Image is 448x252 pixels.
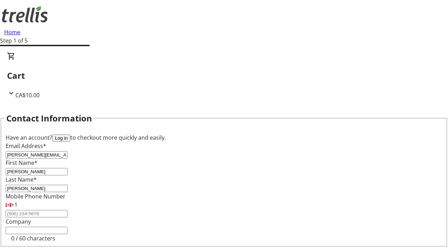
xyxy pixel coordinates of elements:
[6,192,65,200] label: Mobile Phone Number
[6,142,46,150] label: Email Address*
[6,159,37,167] label: First Name*
[11,234,55,242] tr-character-limit: 0 / 60 characters
[7,52,441,99] div: CartCA$10.00
[15,91,40,99] span: CA$10.00
[6,112,92,125] h2: Contact Information
[6,218,31,225] label: Company
[6,133,442,142] div: Have an account? to checkout more quickly and easily.
[6,210,68,217] input: (506) 234-5678
[6,176,37,183] label: Last Name*
[7,69,441,82] h2: Cart
[52,134,70,142] button: Log in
